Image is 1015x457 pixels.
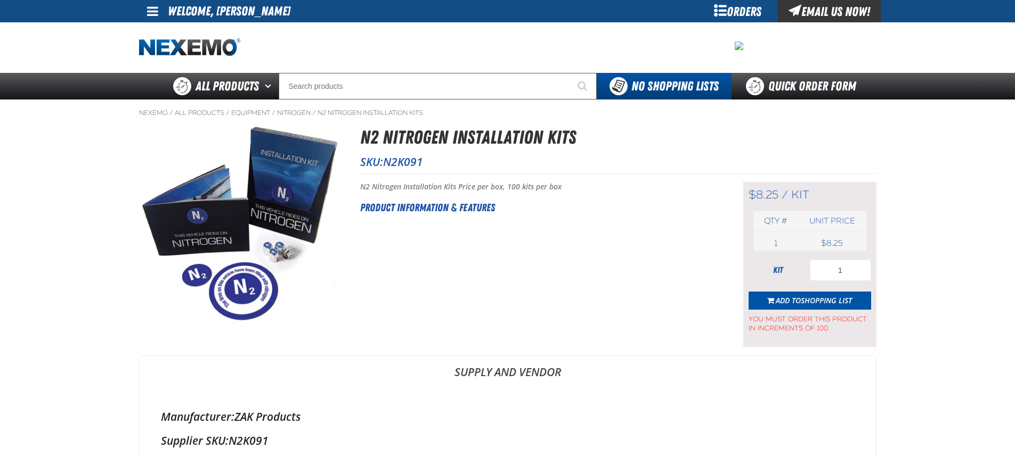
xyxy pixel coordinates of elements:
[360,154,876,169] p: SKU:
[774,238,777,248] span: 1
[798,211,866,231] th: Unit price
[161,409,855,424] div: ZAK Products
[231,109,270,117] a: Equipment
[791,188,809,202] span: kit
[169,109,173,117] span: /
[749,292,871,310] button: Add toShopping List
[782,188,788,202] span: /
[360,182,717,192] p: N2 Nitrogen Installation Kits Price per box, 100 kits per box
[735,41,743,50] img: 8c87bc8bf9104322ccb3e1420f302a94.jpeg
[360,200,717,215] h2: Product Information & Features
[753,211,799,231] th: Qty #
[570,73,597,99] button: Start Searching
[798,236,866,251] td: $8.25
[810,260,871,281] input: Product Quantity
[631,79,719,94] span: No Shopping Lists
[318,109,423,117] a: N2 Nitrogen Installation Kits
[776,295,852,305] span: Add to
[597,73,732,99] button: You do not have available Shopping Lists. Open to Create a New List
[279,73,597,99] input: Search
[139,38,240,57] a: Home
[226,109,230,117] span: /
[261,73,279,99] button: Open All Products pages
[277,109,311,117] a: Nitrogen
[140,356,876,388] a: Supply and Vendor
[161,433,229,448] label: Supplier SKU:
[272,109,275,117] span: /
[139,38,240,57] img: Nexemo logo
[749,264,807,276] div: kit
[139,109,876,117] nav: Breadcrumbs
[175,109,224,117] a: All Products
[140,123,341,325] img: N2 Nitrogen Installation Kits
[161,409,234,424] label: Manufacturer:
[312,109,316,117] span: /
[383,154,423,169] span: N2K091
[139,109,168,117] a: Nexemo
[196,77,259,96] span: All Products
[360,123,876,152] h1: N2 Nitrogen Installation Kits
[749,188,778,202] span: $8.25
[732,73,876,99] a: Quick Order Form
[161,433,855,448] div: N2K091
[801,295,852,305] span: Shopping List
[749,310,871,333] span: You must order this product in increments of 100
